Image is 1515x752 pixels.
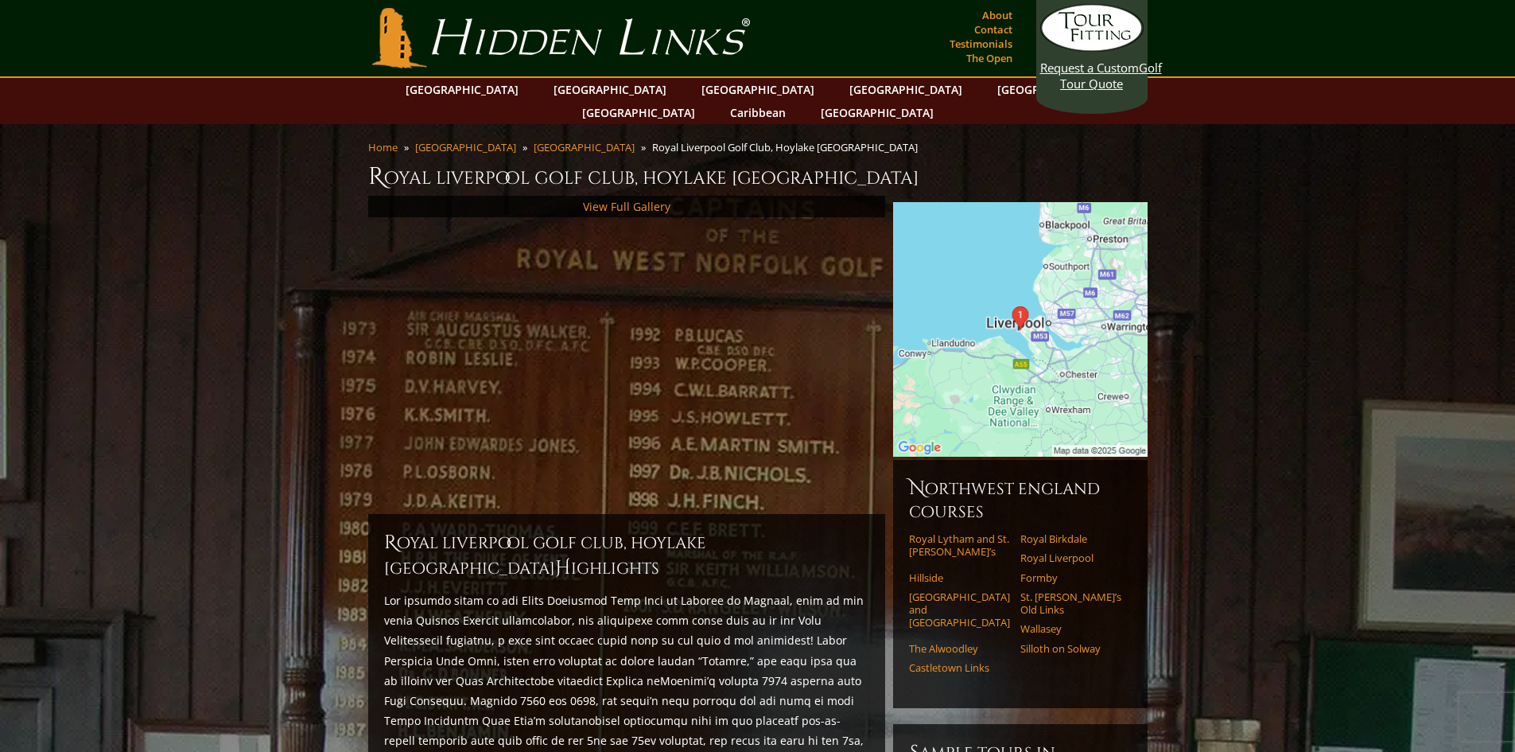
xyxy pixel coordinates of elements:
a: Home [368,140,398,154]
h1: Royal Liverpool Golf Club, Hoylake [GEOGRAPHIC_DATA] [368,161,1148,193]
a: Caribbean [722,101,794,124]
a: Royal Liverpool [1020,551,1121,564]
a: The Alwoodley [909,642,1010,655]
a: Formby [1020,571,1121,584]
a: Royal Birkdale [1020,532,1121,545]
a: [GEOGRAPHIC_DATA] [841,78,970,101]
a: Testimonials [946,33,1016,55]
a: St. [PERSON_NAME]’s Old Links [1020,590,1121,617]
a: Wallasey [1020,622,1121,635]
a: [GEOGRAPHIC_DATA] [534,140,635,154]
li: Royal Liverpool Golf Club, Hoylake [GEOGRAPHIC_DATA] [652,140,924,154]
a: Request a CustomGolf Tour Quote [1040,4,1144,92]
a: The Open [962,47,1016,69]
a: [GEOGRAPHIC_DATA] [415,140,516,154]
h6: Northwest England Courses [909,476,1132,523]
a: View Full Gallery [583,199,670,214]
a: [GEOGRAPHIC_DATA] [546,78,674,101]
span: H [555,555,571,581]
a: [GEOGRAPHIC_DATA] [813,101,942,124]
h2: Royal Liverpool Golf Club, Hoylake [GEOGRAPHIC_DATA] ighlights [384,530,869,581]
span: Request a Custom [1040,60,1139,76]
a: Castletown Links [909,661,1010,674]
a: [GEOGRAPHIC_DATA] [574,101,703,124]
a: Royal Lytham and St. [PERSON_NAME]’s [909,532,1010,559]
a: About [978,4,1016,26]
a: [GEOGRAPHIC_DATA] and [GEOGRAPHIC_DATA] [909,590,1010,629]
a: Silloth on Solway [1020,642,1121,655]
a: [GEOGRAPHIC_DATA] [398,78,526,101]
a: [GEOGRAPHIC_DATA] [693,78,822,101]
a: Hillside [909,571,1010,584]
a: [GEOGRAPHIC_DATA] [989,78,1118,101]
a: Contact [970,18,1016,41]
img: Google Map of Royal Liverpool Golf Club, Meols Drive, Hoylake, England, United Kingdom [893,202,1148,457]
